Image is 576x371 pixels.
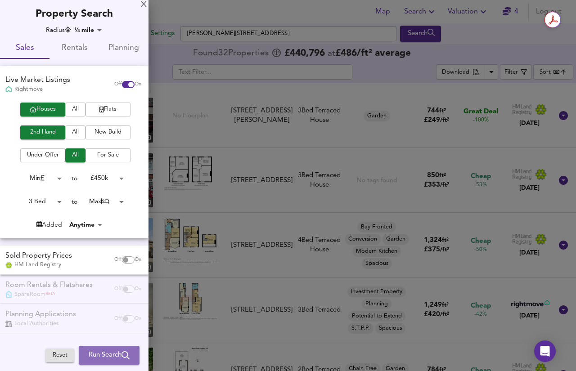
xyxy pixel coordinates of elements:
[90,150,126,161] span: For Sale
[77,171,127,185] div: £450k
[36,220,62,229] div: Added
[46,26,71,35] div: Radius
[70,104,81,115] span: All
[20,103,65,116] button: Houses
[65,125,85,139] button: All
[5,75,70,85] div: Live Market Listings
[55,41,94,55] span: Rentals
[85,148,130,162] button: For Sale
[5,86,12,94] img: Rightmove
[15,171,65,185] div: Min
[65,103,85,116] button: All
[90,127,126,138] span: New Build
[20,148,65,162] button: Under Offer
[67,220,105,229] div: Anytime
[20,125,65,139] button: 2nd Hand
[89,349,130,361] span: Run Search
[135,256,141,264] span: On
[5,251,72,261] div: Sold Property Prices
[50,350,70,361] span: Reset
[25,104,61,115] span: Houses
[25,127,61,138] span: 2nd Hand
[79,346,139,365] button: Run Search
[141,2,147,8] div: X
[77,195,127,209] div: Max
[5,262,12,268] img: Land Registry
[85,125,130,139] button: New Build
[72,26,105,35] div: ¼ mile
[5,85,70,94] div: Rightmove
[25,150,61,161] span: Under Offer
[65,148,85,162] button: All
[70,150,81,161] span: All
[70,127,81,138] span: All
[5,261,72,269] div: HM Land Registry
[85,103,130,116] button: Flats
[72,174,77,183] div: to
[90,104,126,115] span: Flats
[45,349,74,362] button: Reset
[534,340,556,362] div: Open Intercom Messenger
[114,256,122,264] span: Off
[114,81,122,88] span: Off
[135,81,141,88] span: On
[15,195,65,209] div: 3 Bed
[5,41,44,55] span: Sales
[104,41,143,55] span: Planning
[72,197,77,206] div: to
